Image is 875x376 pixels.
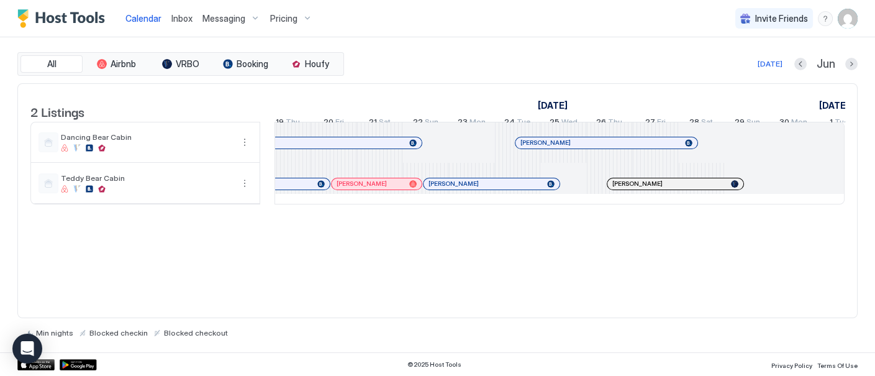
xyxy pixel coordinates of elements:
div: menu [237,176,252,191]
span: Inbox [171,13,193,24]
span: © 2025 Host Tools [407,360,461,369]
a: July 1, 2025 [816,96,852,114]
a: June 27, 2025 [642,114,669,132]
span: 25 [550,117,560,130]
button: Next month [845,58,858,70]
span: Fri [657,117,666,130]
span: Airbnb [111,58,136,70]
span: 29 [735,117,745,130]
button: [DATE] [756,57,784,71]
span: Mon [791,117,807,130]
span: Tue [517,117,530,130]
a: Inbox [171,12,193,25]
span: Blocked checkout [164,328,228,337]
span: 24 [504,117,515,130]
div: tab-group [17,52,344,76]
span: Sun [746,117,760,130]
span: Thu [608,117,622,130]
span: 27 [645,117,655,130]
button: More options [237,135,252,150]
span: 28 [689,117,699,130]
span: Wed [561,117,578,130]
div: menu [818,11,833,26]
span: Terms Of Use [817,362,858,369]
div: menu [237,135,252,150]
a: June 21, 2025 [366,114,394,132]
span: [PERSON_NAME] [428,180,479,188]
button: More options [237,176,252,191]
span: Dancing Bear Cabin [61,132,232,142]
a: June 19, 2025 [273,114,303,132]
span: 21 [369,117,377,130]
span: Blocked checkin [89,328,148,337]
span: Jun [817,57,835,71]
div: User profile [838,9,858,29]
a: June 24, 2025 [501,114,533,132]
span: Min nights [36,328,73,337]
span: [PERSON_NAME] [337,180,387,188]
span: Privacy Policy [771,362,812,369]
span: [PERSON_NAME] [612,180,663,188]
span: Messaging [202,13,245,24]
span: 2 Listings [30,102,84,121]
span: 20 [324,117,333,130]
a: Privacy Policy [771,358,812,371]
div: [DATE] [758,58,782,70]
span: Teddy Bear Cabin [61,173,232,183]
span: Mon [469,117,486,130]
span: Tue [835,117,848,130]
a: June 29, 2025 [732,114,763,132]
a: July 1, 2025 [827,114,851,132]
button: Houfy [279,55,341,73]
a: Google Play Store [60,359,97,370]
span: Houfy [305,58,329,70]
a: App Store [17,359,55,370]
span: VRBO [176,58,199,70]
span: Sun [425,117,438,130]
span: 22 [413,117,423,130]
a: June 25, 2025 [546,114,581,132]
a: June 20, 2025 [320,114,347,132]
span: Pricing [270,13,297,24]
span: 19 [276,117,284,130]
div: Open Intercom Messenger [12,334,42,364]
button: All [20,55,83,73]
span: 23 [458,117,468,130]
a: June 23, 2025 [455,114,489,132]
span: Calendar [125,13,161,24]
span: Thu [286,117,300,130]
a: Terms Of Use [817,358,858,371]
a: Calendar [125,12,161,25]
span: Booking [237,58,268,70]
button: VRBO [150,55,212,73]
button: Previous month [794,58,807,70]
a: June 22, 2025 [410,114,442,132]
span: 26 [596,117,606,130]
span: 30 [779,117,789,130]
span: All [47,58,57,70]
span: 1 [830,117,833,130]
span: Sat [379,117,391,130]
a: June 30, 2025 [776,114,810,132]
a: June 1, 2025 [535,96,571,114]
button: Airbnb [85,55,147,73]
a: June 26, 2025 [593,114,625,132]
span: Sat [701,117,713,130]
a: June 28, 2025 [686,114,716,132]
button: Booking [214,55,276,73]
span: Invite Friends [755,13,808,24]
a: Host Tools Logo [17,9,111,28]
span: [PERSON_NAME] [520,139,571,147]
span: Fri [335,117,344,130]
